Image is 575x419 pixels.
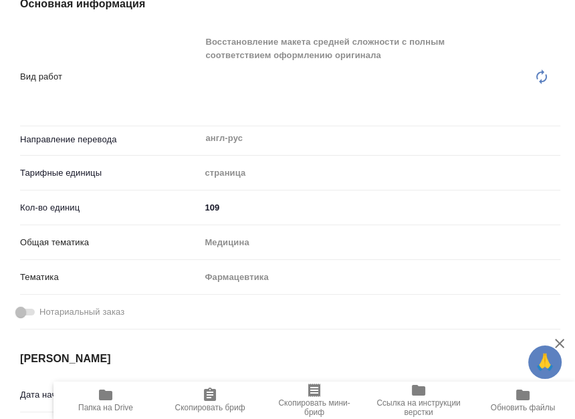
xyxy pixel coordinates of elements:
[20,388,200,402] p: Дата начала работ
[366,382,471,419] button: Ссылка на инструкции верстки
[534,348,556,376] span: 🙏
[262,382,366,419] button: Скопировать мини-бриф
[39,305,124,319] span: Нотариальный заказ
[20,201,200,215] p: Кол-во единиц
[20,133,200,146] p: Направление перевода
[20,166,200,180] p: Тарифные единицы
[200,162,560,184] div: страница
[175,403,245,412] span: Скопировать бриф
[491,403,556,412] span: Обновить файлы
[200,231,560,254] div: Медицина
[20,271,200,284] p: Тематика
[471,382,575,419] button: Обновить файлы
[200,266,560,289] div: Фармацевтика
[158,382,262,419] button: Скопировать бриф
[200,198,560,217] input: ✎ Введи что-нибудь
[78,403,133,412] span: Папка на Drive
[20,351,560,367] h4: [PERSON_NAME]
[528,345,562,379] button: 🙏
[270,398,358,417] span: Скопировать мини-бриф
[20,236,200,249] p: Общая тематика
[374,398,463,417] span: Ссылка на инструкции верстки
[53,382,158,419] button: Папка на Drive
[20,70,200,84] p: Вид работ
